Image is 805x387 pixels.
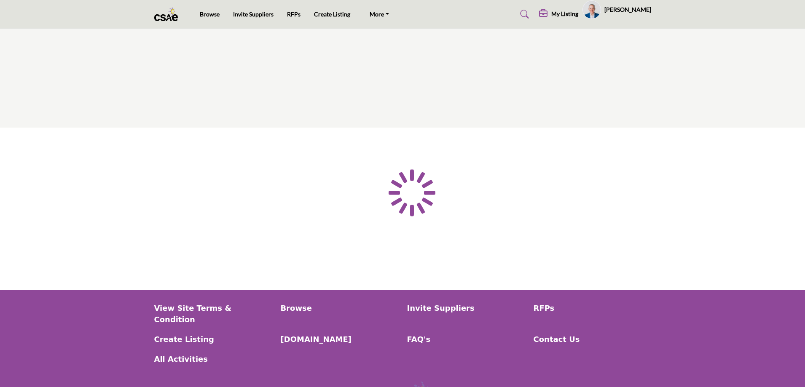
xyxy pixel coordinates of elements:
a: Create Listing [314,11,350,18]
a: RFPs [287,11,301,18]
button: Show hide supplier dropdown [582,0,601,19]
a: [DOMAIN_NAME] [281,334,398,345]
a: FAQ's [407,334,525,345]
div: My Listing [539,9,578,19]
a: Browse [281,302,398,314]
a: All Activities [154,353,272,365]
a: Search [512,8,534,21]
a: More [364,8,395,20]
h5: [PERSON_NAME] [604,5,651,14]
a: Contact Us [534,334,651,345]
h5: My Listing [551,10,578,18]
a: RFPs [534,302,651,314]
a: View Site Terms & Condition [154,302,272,325]
a: Create Listing [154,334,272,345]
a: Invite Suppliers [233,11,274,18]
img: Site Logo [154,7,182,21]
a: Invite Suppliers [407,302,525,314]
a: Browse [200,11,220,18]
